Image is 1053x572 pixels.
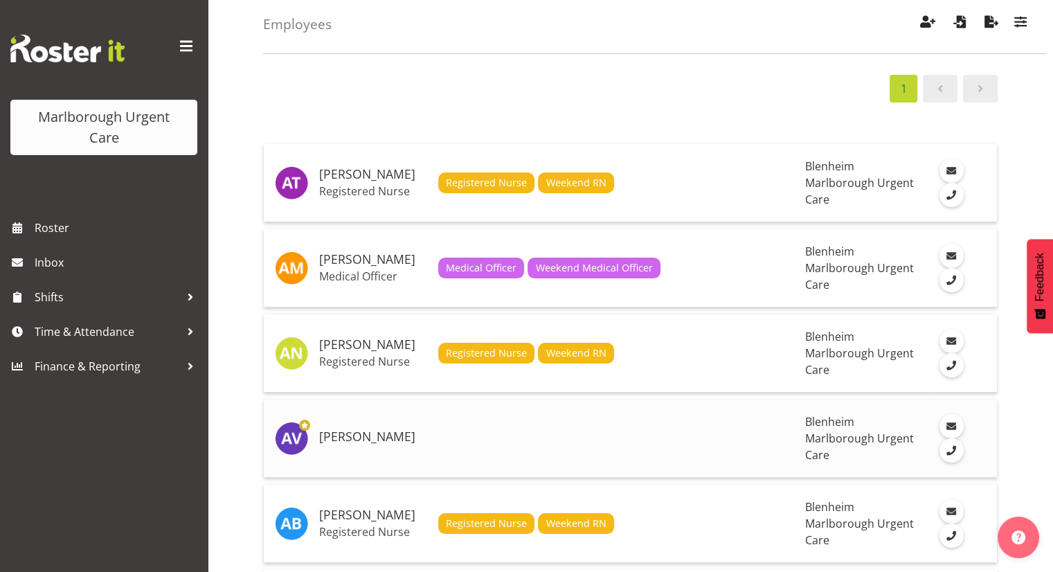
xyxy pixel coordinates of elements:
span: Blenheim [804,244,854,259]
span: Weekend Medical Officer [536,260,653,276]
span: Shifts [35,287,180,307]
span: Marlborough Urgent Care [804,431,913,463]
span: Blenheim [804,414,854,429]
a: Call Employee [939,438,964,463]
button: Feedback - Show survey [1027,239,1053,333]
a: Page 2. [963,75,998,102]
img: alysia-newman-woods11835.jpg [275,337,308,370]
a: Call Employee [939,524,964,548]
a: Email Employee [939,244,964,268]
a: Call Employee [939,353,964,377]
span: Inbox [35,252,201,273]
p: Registered Nurse [319,525,427,539]
a: Call Employee [939,183,964,207]
span: Marlborough Urgent Care [804,260,913,292]
img: alexandra-madigan11823.jpg [275,251,308,285]
span: Marlborough Urgent Care [804,516,913,548]
span: Blenheim [804,159,854,174]
img: help-xxl-2.png [1011,530,1025,544]
span: Blenheim [804,329,854,344]
a: Email Employee [939,414,964,438]
a: Call Employee [939,268,964,292]
span: Feedback [1034,253,1046,301]
span: Marlborough Urgent Care [804,175,913,207]
span: Registered Nurse [446,346,527,361]
span: Registered Nurse [446,175,527,190]
span: Weekend RN [546,175,606,190]
a: Page 0. [923,75,957,102]
span: Time & Attendance [35,321,180,342]
span: Marlborough Urgent Care [804,346,913,377]
button: Export Employees [977,9,1006,39]
span: Finance & Reporting [35,356,180,377]
h5: [PERSON_NAME] [319,338,427,352]
button: Filter Employees [1006,9,1035,39]
p: Registered Nurse [319,355,427,368]
h5: [PERSON_NAME] [319,253,427,267]
h5: [PERSON_NAME] [319,508,427,522]
img: agnes-tyson11836.jpg [275,166,308,199]
h4: Employees [263,17,332,32]
span: Registered Nurse [446,516,527,531]
img: Rosterit website logo [10,35,125,62]
p: Medical Officer [319,269,427,283]
button: Create Employees [913,9,942,39]
a: Email Employee [939,329,964,353]
div: Marlborough Urgent Care [24,107,183,148]
span: Weekend RN [546,346,606,361]
img: amber-venning-slater11903.jpg [275,422,308,455]
button: Import Employees [945,9,974,39]
img: andrew-brooks11834.jpg [275,507,308,540]
h5: [PERSON_NAME] [319,430,427,444]
span: Medical Officer [446,260,516,276]
span: Roster [35,217,201,238]
p: Registered Nurse [319,184,427,198]
span: Weekend RN [546,516,606,531]
a: Email Employee [939,499,964,524]
a: Email Employee [939,159,964,183]
span: Blenheim [804,499,854,515]
h5: [PERSON_NAME] [319,168,427,181]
